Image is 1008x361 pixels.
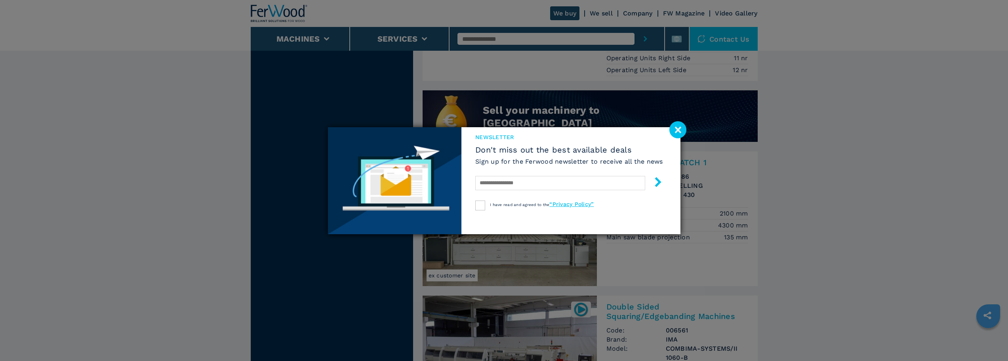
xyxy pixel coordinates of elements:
a: “Privacy Policy” [549,201,594,207]
span: newsletter [475,133,663,141]
span: Don't miss out the best available deals [475,145,663,155]
span: I have read and agreed to the [490,202,594,207]
h6: Sign up for the Ferwood newsletter to receive all the news [475,157,663,166]
button: submit-button [645,174,663,193]
img: Newsletter image [328,127,462,234]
